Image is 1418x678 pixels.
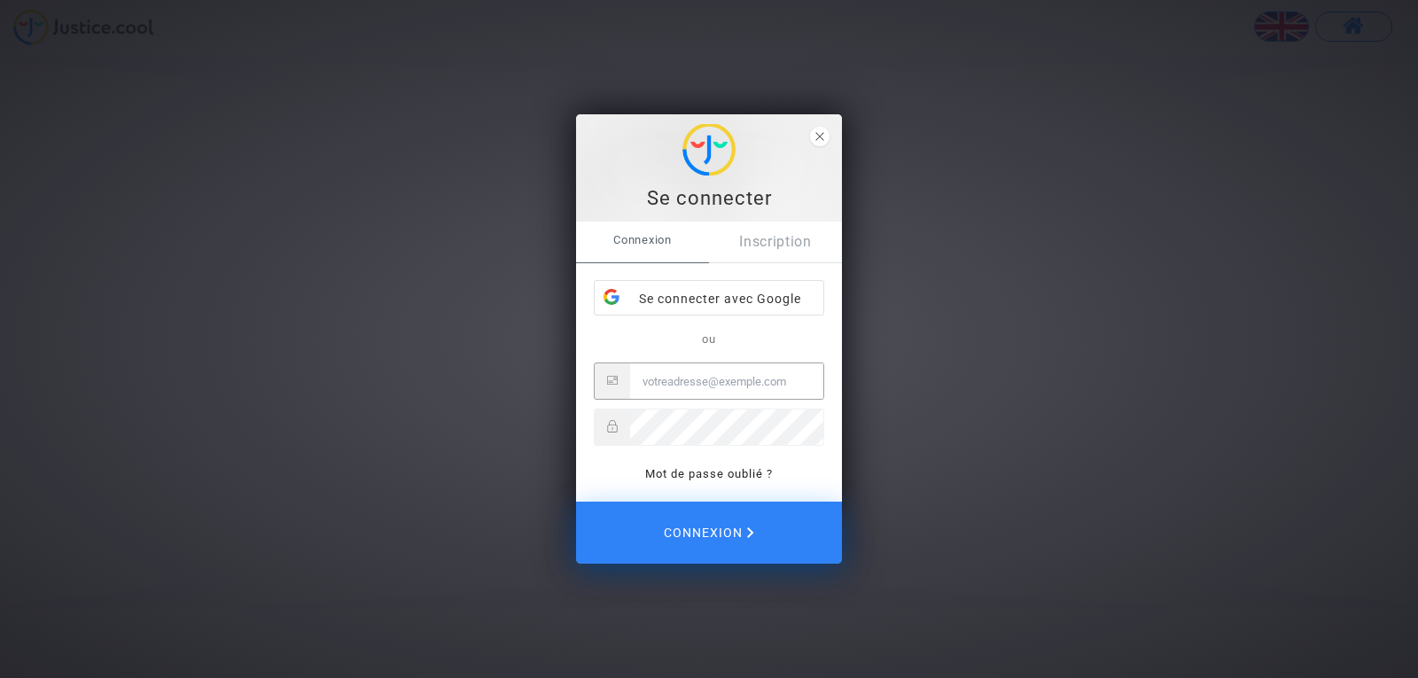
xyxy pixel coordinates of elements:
[630,363,823,399] input: Email
[576,502,842,564] button: Connexion
[709,222,842,262] a: Inscription
[586,185,832,212] div: Se connecter
[645,467,773,480] a: Mot de passe oublié ?
[576,222,709,259] span: Connexion
[595,281,823,316] div: Se connecter avec Google
[630,409,823,445] input: Password
[664,514,754,551] span: Connexion
[702,332,716,346] span: ou
[810,127,830,146] span: close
